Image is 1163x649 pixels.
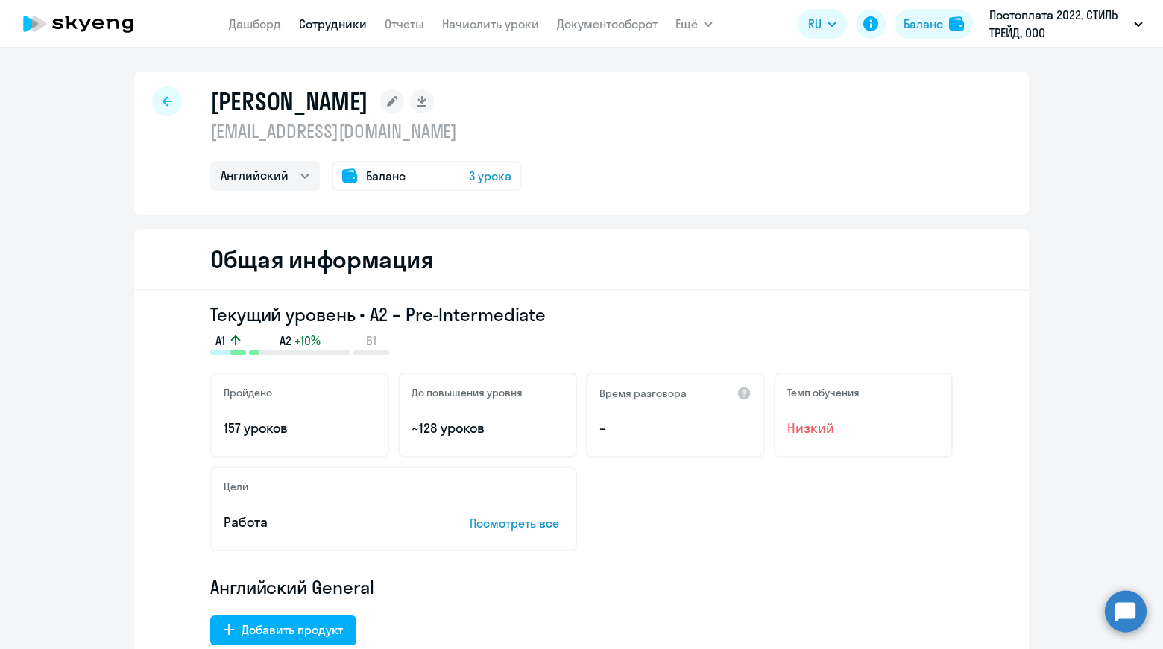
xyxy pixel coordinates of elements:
[294,332,321,349] span: +10%
[412,419,564,438] p: ~128 уроков
[385,16,424,31] a: Отчеты
[242,621,343,639] div: Добавить продукт
[280,332,291,349] span: A2
[675,15,698,33] span: Ещё
[469,167,511,185] span: 3 урока
[557,16,658,31] a: Документооборот
[224,386,272,399] h5: Пройдено
[787,419,939,438] span: Низкий
[904,15,943,33] div: Баланс
[210,86,368,116] h1: [PERSON_NAME]
[599,387,687,400] h5: Время разговора
[599,419,751,438] p: –
[215,332,225,349] span: A1
[229,16,281,31] a: Дашборд
[808,15,822,33] span: RU
[442,16,539,31] a: Начислить уроки
[895,9,973,39] button: Балансbalance
[299,16,367,31] a: Сотрудники
[224,419,376,438] p: 157 уроков
[366,332,376,349] span: B1
[210,244,433,274] h2: Общая информация
[210,615,356,645] button: Добавить продукт
[366,167,406,185] span: Баланс
[787,386,860,399] h5: Темп обучения
[224,513,423,532] p: Работа
[210,575,374,599] span: Английский General
[989,6,1128,42] p: Постоплата 2022, СТИЛЬ ТРЕЙД, ООО
[470,514,564,532] p: Посмотреть все
[224,480,248,493] h5: Цели
[949,16,964,31] img: balance
[412,386,523,399] h5: До повышения уровня
[210,119,522,143] p: [EMAIL_ADDRESS][DOMAIN_NAME]
[210,303,953,326] h3: Текущий уровень • A2 – Pre-Intermediate
[982,6,1150,42] button: Постоплата 2022, СТИЛЬ ТРЕЙД, ООО
[798,9,847,39] button: RU
[675,9,713,39] button: Ещё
